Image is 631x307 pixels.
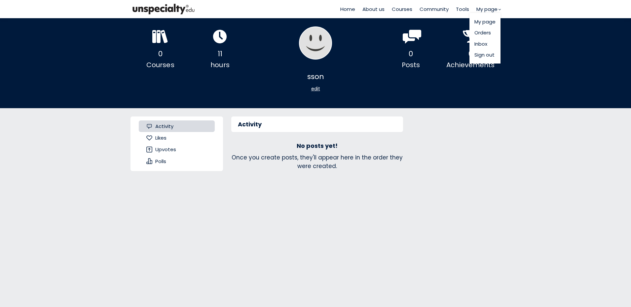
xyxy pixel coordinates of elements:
[155,146,176,153] span: Upvotes
[420,5,449,13] a: Community
[474,40,496,48] a: Inbox
[456,5,469,13] a: Tools
[238,120,262,128] h3: Activity
[392,5,412,13] a: Courses
[130,2,197,16] img: bc390a18feecddb333977e298b3a00a1.png
[362,5,385,13] a: About us
[476,5,501,13] a: My page
[299,83,332,95] div: edit
[476,5,498,13] span: My page
[190,48,250,60] div: 11
[130,60,190,70] div: Courses
[381,60,441,70] div: Posts
[231,153,403,171] div: Once you create posts, they'll appear here in the order they were created.
[474,51,496,59] a: Sign out
[381,48,441,60] div: 0
[155,122,173,130] span: Activity
[474,18,496,25] a: My page
[307,70,324,83] span: sson
[297,142,338,150] h3: No posts yet!
[155,157,166,165] span: Polls
[155,134,167,142] span: Likes
[474,29,496,36] a: Orders
[441,48,501,60] div: 0
[130,48,190,60] div: 0
[340,5,355,13] a: Home
[441,60,501,70] div: Achievements
[190,60,250,70] div: hours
